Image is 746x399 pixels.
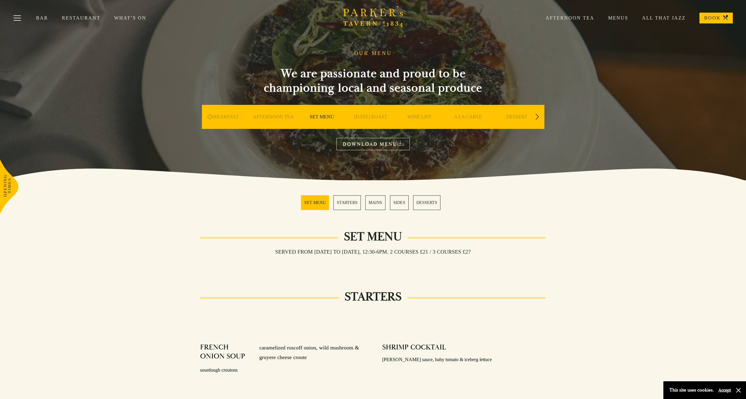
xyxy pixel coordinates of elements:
[735,387,741,393] button: Close and accept
[365,195,385,210] a: 3 / 5
[543,105,588,147] div: 8 / 9
[397,105,442,147] div: 5 / 9
[382,343,446,352] h4: SHRIMP COCKTAIL
[301,195,329,210] a: 1 / 5
[533,110,541,123] div: Next slide
[202,105,248,147] div: 1 / 9
[251,105,296,147] div: 2 / 9
[200,343,253,362] h4: FRENCH ONION SOUP
[253,114,294,138] a: AFTERNOON TEA
[454,114,482,138] a: A LA CARTE
[310,114,334,138] a: SET MENU
[718,387,731,393] button: Accept
[494,105,540,147] div: 7 / 9
[336,138,410,150] a: DOWNLOAD MENU
[669,386,714,394] p: This site uses cookies.
[382,355,546,364] p: [PERSON_NAME] sauce, baby tomato & iceberg lettuce
[210,114,239,138] a: BREAKFAST
[299,105,345,147] div: 3 / 9
[407,114,431,138] a: WINE LIST
[445,105,491,147] div: 6 / 9
[205,110,213,123] div: Previous slide
[253,66,493,95] h2: We are passionate and proud to be championing local and seasonal produce
[333,195,361,210] a: 2 / 5
[354,50,392,57] h1: OUR MENU
[339,290,407,304] h2: STARTERS
[390,195,409,210] a: 4 / 5
[413,195,440,210] a: 5 / 5
[338,230,408,244] h2: Set Menu
[269,248,477,255] h3: Served from [DATE] to [DATE], 12:30-6pm. 2 COURSES £21 / 3 COURSES £27
[506,114,527,138] a: DESSERT
[354,114,387,138] a: [DATE] ROAST
[200,366,364,375] p: sourdough croutons
[348,105,394,147] div: 4 / 9
[253,343,364,362] p: caramelized roscoff onion, wild mushroom & gruyere cheese croute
